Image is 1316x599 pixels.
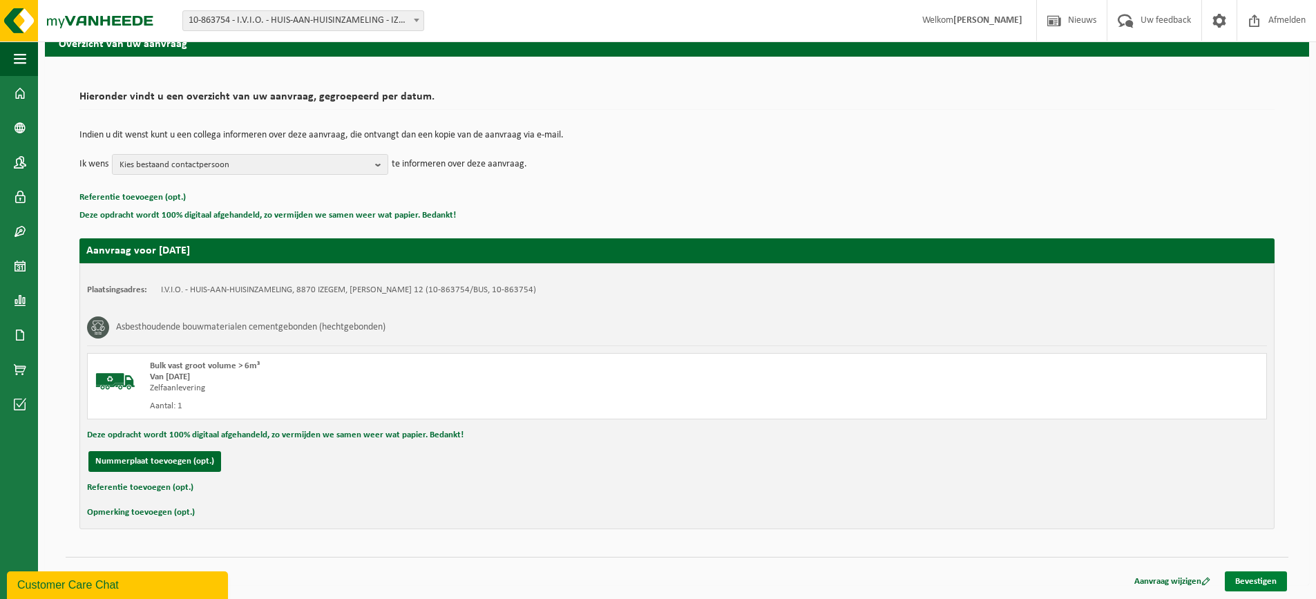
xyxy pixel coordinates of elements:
[87,426,464,444] button: Deze opdracht wordt 100% digitaal afgehandeld, zo vermijden we samen weer wat papier. Bedankt!
[45,29,1309,56] h2: Overzicht van uw aanvraag
[7,569,231,599] iframe: chat widget
[150,361,260,370] span: Bulk vast groot volume > 6m³
[183,11,423,30] span: 10-863754 - I.V.I.O. - HUIS-AAN-HUISINZAMELING - IZEGEM
[392,154,527,175] p: te informeren over deze aanvraag.
[79,131,1275,140] p: Indien u dit wenst kunt u een collega informeren over deze aanvraag, die ontvangt dan een kopie v...
[150,383,732,394] div: Zelfaanlevering
[86,245,190,256] strong: Aanvraag voor [DATE]
[79,91,1275,110] h2: Hieronder vindt u een overzicht van uw aanvraag, gegroepeerd per datum.
[120,155,370,175] span: Kies bestaand contactpersoon
[95,361,136,402] img: BL-SO-LV.png
[161,285,536,296] td: I.V.I.O. - HUIS-AAN-HUISINZAMELING, 8870 IZEGEM, [PERSON_NAME] 12 (10-863754/BUS, 10-863754)
[150,401,732,412] div: Aantal: 1
[87,285,147,294] strong: Plaatsingsadres:
[1225,571,1287,591] a: Bevestigen
[116,316,385,339] h3: Asbesthoudende bouwmaterialen cementgebonden (hechtgebonden)
[79,154,108,175] p: Ik wens
[87,479,193,497] button: Referentie toevoegen (opt.)
[953,15,1022,26] strong: [PERSON_NAME]
[150,372,190,381] strong: Van [DATE]
[1124,571,1221,591] a: Aanvraag wijzigen
[112,154,388,175] button: Kies bestaand contactpersoon
[87,504,195,522] button: Opmerking toevoegen (opt.)
[79,207,456,225] button: Deze opdracht wordt 100% digitaal afgehandeld, zo vermijden we samen weer wat papier. Bedankt!
[79,189,186,207] button: Referentie toevoegen (opt.)
[88,451,221,472] button: Nummerplaat toevoegen (opt.)
[182,10,424,31] span: 10-863754 - I.V.I.O. - HUIS-AAN-HUISINZAMELING - IZEGEM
